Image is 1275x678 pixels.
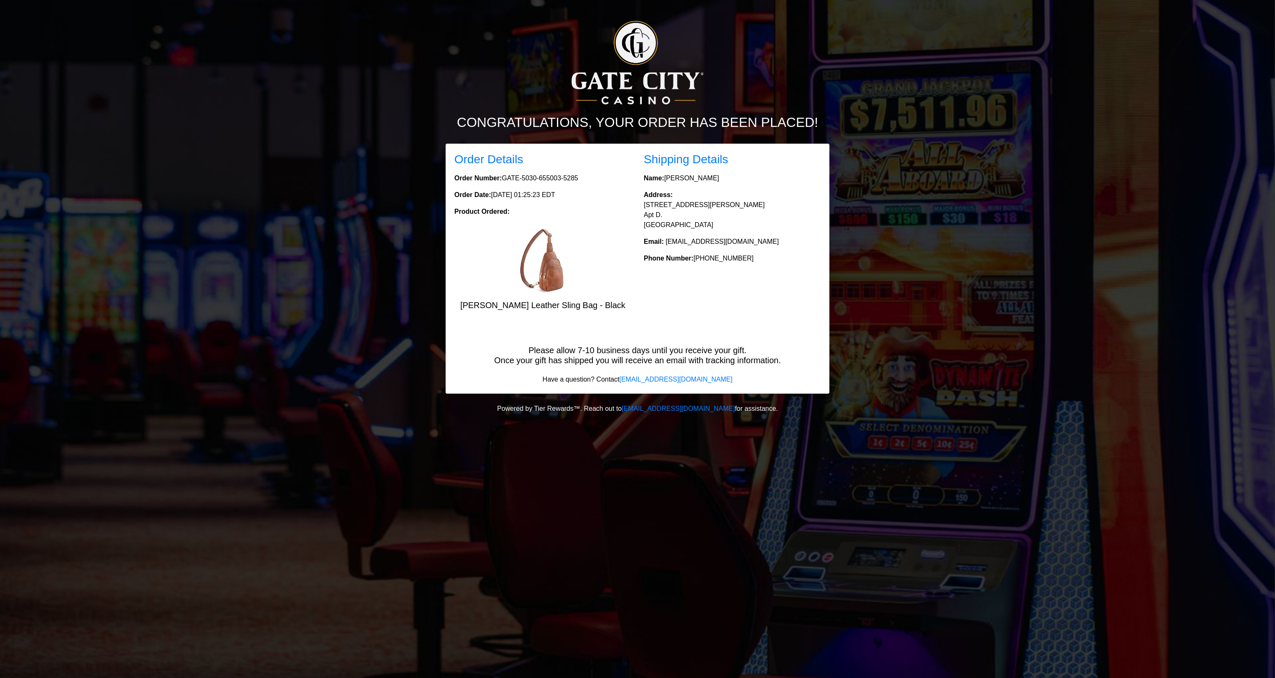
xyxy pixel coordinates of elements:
[454,190,631,200] p: [DATE] 01:25:23 EDT
[644,191,673,198] strong: Address:
[644,238,664,245] strong: Email:
[619,376,732,383] a: [EMAIL_ADDRESS][DOMAIN_NAME]
[454,191,491,198] strong: Order Date:
[454,208,509,215] strong: Product Ordered:
[644,173,821,183] p: [PERSON_NAME]
[644,255,693,262] strong: Phone Number:
[572,21,703,104] img: Logo
[644,253,821,263] p: [PHONE_NUMBER]
[644,175,664,182] strong: Name:
[497,405,778,412] span: Powered by Tier Rewards™. Reach out to for assistance.
[446,345,829,355] h5: Please allow 7-10 business days until you receive your gift.
[406,114,869,130] h2: Congratulations, your order has been placed!
[644,190,821,230] p: [STREET_ADDRESS][PERSON_NAME] Apt D. [GEOGRAPHIC_DATA]
[644,152,821,167] h3: Shipping Details
[644,237,821,247] p: [EMAIL_ADDRESS][DOMAIN_NAME]
[446,355,829,365] h5: Once your gift has shipped you will receive an email with tracking information.
[622,405,735,412] a: [EMAIL_ADDRESS][DOMAIN_NAME]
[446,375,829,383] h6: Have a question? Contact
[454,300,631,310] h5: [PERSON_NAME] Leather Sling Bag - Black
[454,152,631,167] h3: Order Details
[454,173,631,183] p: GATE-5030-655003-5285
[509,227,576,293] img: Telena Leather Sling Bag - Black
[454,175,502,182] strong: Order Number:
